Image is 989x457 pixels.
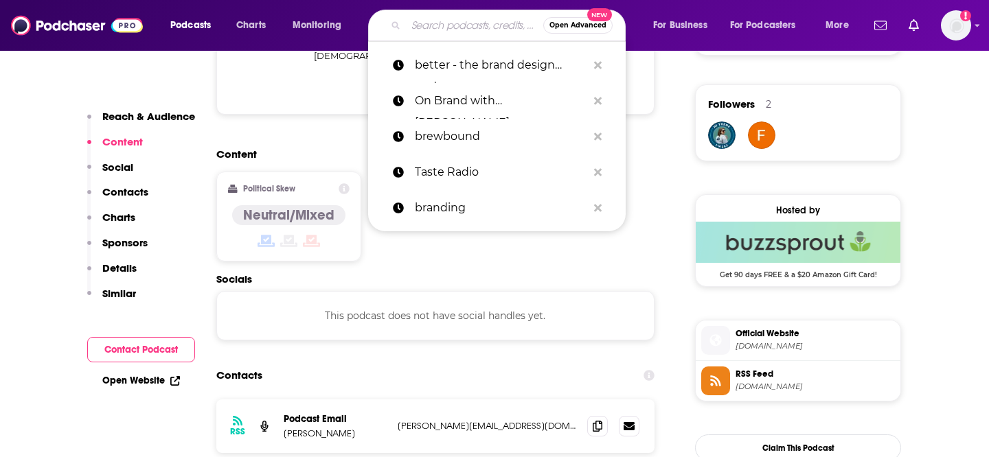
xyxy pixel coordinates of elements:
[102,110,195,123] p: Reach & Audience
[368,190,626,226] a: branding
[696,222,900,263] img: Buzzsprout Deal: Get 90 days FREE & a $20 Amazon Gift Card!
[243,184,295,194] h2: Political Skew
[406,14,543,36] input: Search podcasts, credits, & more...
[766,98,771,110] div: 2
[314,48,422,64] span: ,
[368,119,626,154] a: brewbound
[87,185,148,211] button: Contacts
[549,22,606,29] span: Open Advanced
[826,16,849,35] span: More
[941,10,971,40] img: User Profile
[696,204,900,216] div: Hosted by
[227,14,274,36] a: Charts
[701,366,895,395] a: RSS Feed[DOMAIN_NAME]
[721,14,816,36] button: open menu
[102,185,148,198] p: Contacts
[415,190,587,226] p: branding
[415,47,587,83] p: better - the brand design podcast
[11,12,143,38] img: Podchaser - Follow, Share and Rate Podcasts
[87,261,137,287] button: Details
[87,236,148,261] button: Sponsors
[102,236,148,249] p: Sponsors
[314,50,420,61] span: [DEMOGRAPHIC_DATA]
[736,382,895,392] span: feeds.buzzsprout.com
[398,420,576,432] p: [PERSON_NAME][EMAIL_ADDRESS][DOMAIN_NAME]
[748,121,775,149] img: folikmia
[869,14,892,37] a: Show notifications dropdown
[170,16,211,35] span: Podcasts
[368,47,626,83] a: better - the brand design podcast
[708,97,755,110] span: Followers
[236,16,266,35] span: Charts
[696,263,900,279] span: Get 90 days FREE & a $20 Amazon Gift Card!
[587,8,612,21] span: New
[381,10,639,41] div: Search podcasts, credits, & more...
[87,161,133,186] button: Social
[87,211,135,236] button: Charts
[941,10,971,40] span: Logged in as redsetterpr
[736,341,895,351] span: betterbranddesigner.com
[653,16,707,35] span: For Business
[736,327,895,340] span: Official Website
[293,16,341,35] span: Monitoring
[708,121,736,149] img: JasmineDesigns
[243,207,334,224] h4: Neutral/Mixed
[216,291,655,340] div: This podcast does not have social handles yet.
[228,78,643,103] button: Show More
[903,14,924,37] a: Show notifications dropdown
[368,154,626,190] a: Taste Radio
[102,135,143,148] p: Content
[102,287,136,300] p: Similar
[415,83,587,119] p: On Brand with Nick Westergaard
[701,326,895,355] a: Official Website[DOMAIN_NAME]
[941,10,971,40] button: Show profile menu
[816,14,866,36] button: open menu
[644,14,725,36] button: open menu
[960,10,971,21] svg: Add a profile image
[87,337,195,362] button: Contact Podcast
[161,14,229,36] button: open menu
[216,362,262,388] h2: Contacts
[284,413,387,425] p: Podcast Email
[87,135,143,161] button: Content
[415,119,587,154] p: brewbound
[216,272,655,285] h2: Socials
[543,17,613,34] button: Open AdvancedNew
[730,16,796,35] span: For Podcasters
[102,211,135,224] p: Charts
[415,154,587,190] p: Taste Radio
[368,83,626,119] a: On Brand with [PERSON_NAME]
[696,222,900,278] a: Buzzsprout Deal: Get 90 days FREE & a $20 Amazon Gift Card!
[87,287,136,312] button: Similar
[736,368,895,380] span: RSS Feed
[284,427,387,439] p: [PERSON_NAME]
[216,148,644,161] h2: Content
[102,161,133,174] p: Social
[230,426,245,437] h3: RSS
[102,375,180,386] a: Open Website
[102,261,137,274] p: Details
[283,14,359,36] button: open menu
[87,110,195,135] button: Reach & Audience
